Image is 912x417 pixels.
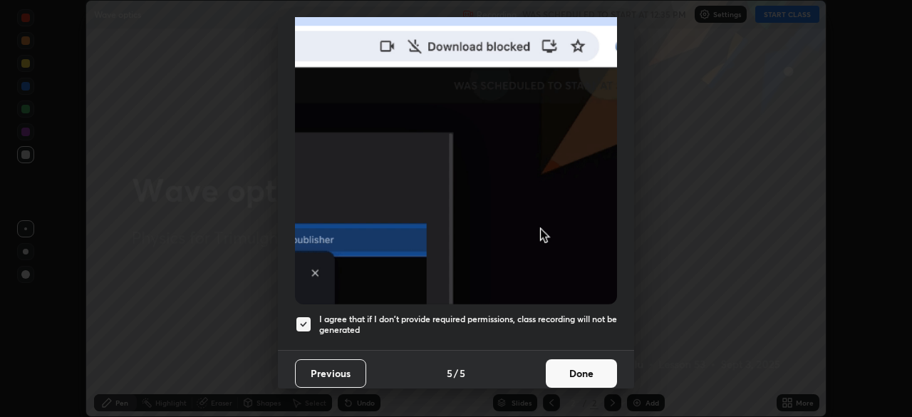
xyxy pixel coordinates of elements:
[295,359,366,388] button: Previous
[460,366,465,381] h4: 5
[319,314,617,336] h5: I agree that if I don't provide required permissions, class recording will not be generated
[447,366,452,381] h4: 5
[546,359,617,388] button: Done
[454,366,458,381] h4: /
